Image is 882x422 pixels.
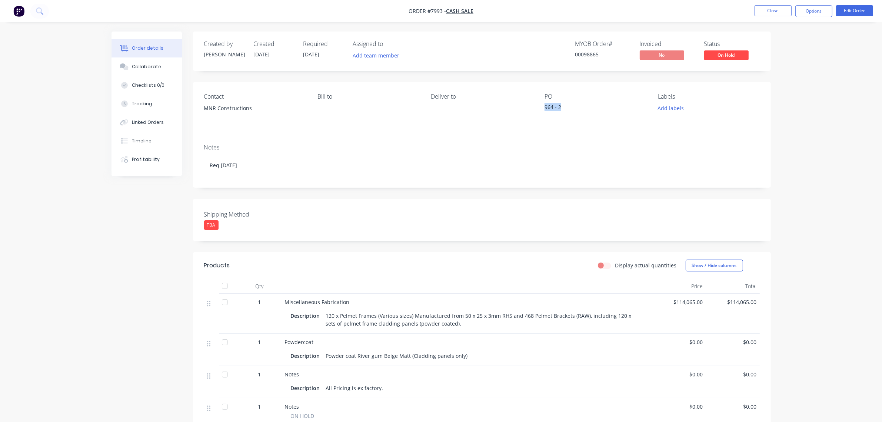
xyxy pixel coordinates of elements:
[291,383,323,393] div: Description
[303,51,320,58] span: [DATE]
[704,50,749,60] span: On Hold
[709,370,757,378] span: $0.00
[204,154,760,177] div: Req [DATE]
[258,370,261,378] span: 1
[545,103,637,113] div: 964 - 2
[112,95,182,113] button: Tracking
[709,298,757,306] span: $114,065.00
[112,150,182,169] button: Profitability
[285,403,299,410] span: Notes
[132,138,152,144] div: Timeline
[349,50,403,60] button: Add team member
[112,113,182,132] button: Linked Orders
[446,8,473,15] a: Cash Sale
[132,119,164,126] div: Linked Orders
[291,350,323,361] div: Description
[112,132,182,150] button: Timeline
[704,40,760,47] div: Status
[409,8,446,15] span: Order #7993 -
[353,40,427,47] div: Assigned to
[575,40,631,47] div: MYOB Order #
[204,261,230,270] div: Products
[254,40,294,47] div: Created
[132,82,164,89] div: Checklists 0/0
[615,261,677,269] label: Display actual quantities
[237,279,282,294] div: Qty
[655,338,703,346] span: $0.00
[132,63,161,70] div: Collaborate
[132,45,163,52] div: Order details
[658,93,759,100] div: Labels
[204,50,245,58] div: [PERSON_NAME]
[285,371,299,378] span: Notes
[655,370,703,378] span: $0.00
[303,40,344,47] div: Required
[323,350,471,361] div: Powder coat River gum Beige Matt (Cladding panels only)
[291,412,314,420] span: ON HOLD
[112,39,182,57] button: Order details
[709,403,757,411] span: $0.00
[204,103,306,127] div: MNR Constructions
[291,310,323,321] div: Description
[545,93,646,100] div: PO
[640,50,684,60] span: No
[640,40,695,47] div: Invoiced
[204,40,245,47] div: Created by
[652,279,706,294] div: Price
[258,338,261,346] span: 1
[204,220,219,230] div: TBA
[254,51,270,58] span: [DATE]
[655,298,703,306] span: $114,065.00
[132,100,152,107] div: Tracking
[112,76,182,95] button: Checklists 0/0
[258,403,261,411] span: 1
[755,5,792,16] button: Close
[204,103,306,113] div: MNR Constructions
[686,260,743,271] button: Show / Hide columns
[704,50,749,62] button: On Hold
[112,57,182,76] button: Collaborate
[353,50,403,60] button: Add team member
[706,279,760,294] div: Total
[836,5,873,16] button: Edit Order
[575,50,631,58] div: 00098865
[285,339,314,346] span: Powdercoat
[204,210,297,219] label: Shipping Method
[655,403,703,411] span: $0.00
[317,93,419,100] div: Bill to
[204,93,306,100] div: Contact
[795,5,832,17] button: Options
[258,298,261,306] span: 1
[132,156,160,163] div: Profitability
[654,103,688,113] button: Add labels
[709,338,757,346] span: $0.00
[323,383,386,393] div: All Pricing is ex factory.
[13,6,24,17] img: Factory
[204,144,760,151] div: Notes
[285,299,350,306] span: Miscellaneous Fabrication
[323,310,643,329] div: 120 x Pelmet Frames (Various sizes) Manufactured from 50 x 25 x 3mm RHS and 468 Pelmet Brackets (...
[431,93,532,100] div: Deliver to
